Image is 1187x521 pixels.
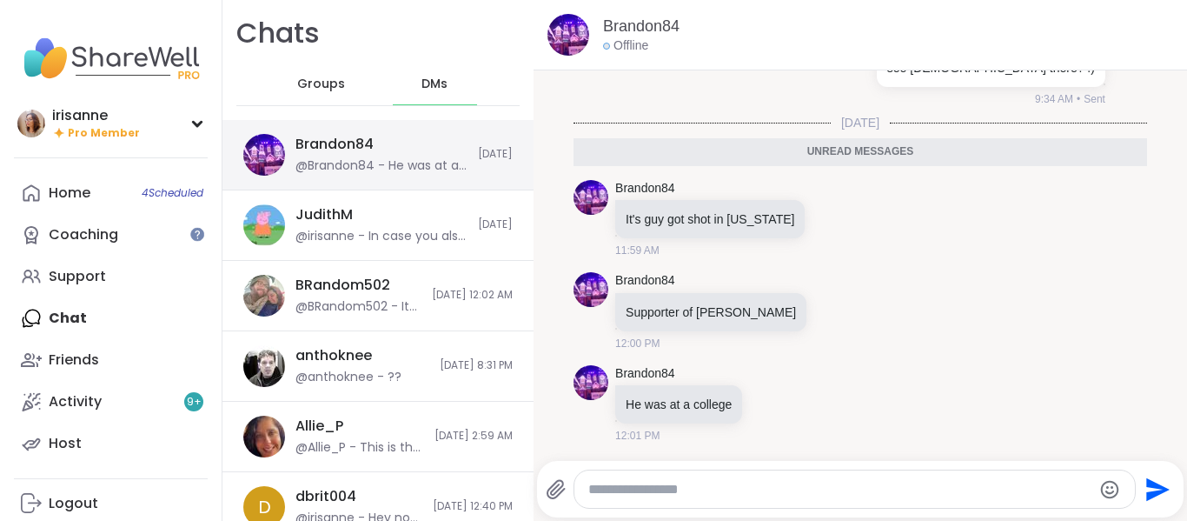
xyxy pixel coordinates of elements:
button: Emoji picker [1099,479,1120,500]
img: https://sharewell-space-live.sfo3.digitaloceanspaces.com/user-generated/9890d388-459a-40d4-b033-d... [243,416,285,458]
img: https://sharewell-space-live.sfo3.digitaloceanspaces.com/user-generated/8de16453-1143-4f96-9d1c-7... [243,204,285,246]
textarea: Type your message [588,481,1092,498]
div: Unread messages [574,138,1147,166]
img: https://sharewell-space-live.sfo3.digitaloceanspaces.com/user-generated/127af2b2-1259-4cf0-9fd7-7... [243,275,285,317]
a: Brandon84 [603,16,680,37]
p: Supporter of [PERSON_NAME] [626,304,796,321]
div: @anthoknee - ?? [295,369,401,386]
img: https://sharewell-space-live.sfo3.digitaloceanspaces.com/user-generated/fdc651fc-f3db-4874-9fa7-0... [243,134,285,176]
span: 12:00 PM [615,336,660,351]
a: Brandon84 [615,180,675,197]
span: Pro Member [68,126,140,141]
div: Allie_P [295,417,343,436]
a: Host [14,423,208,464]
h1: Chats [236,14,320,53]
div: Friends [49,351,99,370]
div: Activity [49,392,102,411]
span: • [1077,91,1080,107]
img: https://sharewell-space-live.sfo3.digitaloceanspaces.com/user-generated/f90168fc-5350-47e1-ad60-3... [243,345,285,387]
span: [DATE] 2:59 AM [434,429,513,444]
a: Brandon84 [615,272,675,290]
img: https://sharewell-space-live.sfo3.digitaloceanspaces.com/user-generated/fdc651fc-f3db-4874-9fa7-0... [574,272,608,307]
span: 12:01 PM [615,428,660,444]
a: Friends [14,339,208,381]
span: 9 + [187,395,202,410]
span: DMs [421,76,448,93]
a: Activity9+ [14,381,208,423]
img: ShareWell Nav Logo [14,28,208,89]
span: 4 Scheduled [142,186,203,200]
div: Logout [49,494,98,513]
div: JudithM [295,205,353,224]
div: Brandon84 [295,135,374,154]
a: Coaching [14,214,208,256]
p: He was at a college [626,396,732,413]
img: irisanne [17,110,45,137]
span: [DATE] [478,147,513,162]
span: 9:34 AM [1035,91,1073,107]
img: https://sharewell-space-live.sfo3.digitaloceanspaces.com/user-generated/fdc651fc-f3db-4874-9fa7-0... [547,14,589,56]
div: BRandom502 [295,276,390,295]
div: Support [49,267,106,286]
div: irisanne [52,106,140,125]
a: Brandon84 [615,365,675,383]
div: @irisanne - In case you also wanna join those kinds of sesh [295,228,468,245]
div: @Brandon84 - He was at a college [295,157,468,175]
img: https://sharewell-space-live.sfo3.digitaloceanspaces.com/user-generated/fdc651fc-f3db-4874-9fa7-0... [574,180,608,215]
span: [DATE] 12:40 PM [433,499,513,514]
span: d [258,494,271,520]
img: https://sharewell-space-live.sfo3.digitaloceanspaces.com/user-generated/fdc651fc-f3db-4874-9fa7-0... [574,365,608,400]
span: 11:59 AM [615,243,660,258]
span: [DATE] [831,114,890,131]
span: [DATE] [478,217,513,232]
span: Sent [1084,91,1105,107]
div: @Allie_P - This is the link for the [DATE] night mixer which is your [DATE] morning if I'm correc... [295,439,424,457]
a: Home4Scheduled [14,172,208,214]
button: Send [1136,470,1175,509]
span: Groups [297,76,345,93]
div: Offline [603,37,648,55]
div: Home [49,184,90,203]
p: It's guy got shot in [US_STATE] [626,210,794,228]
a: Support [14,256,208,297]
div: Coaching [49,225,118,244]
div: anthoknee [295,346,372,365]
span: [DATE] 8:31 PM [440,358,513,373]
iframe: Spotlight [190,227,204,241]
div: Host [49,434,82,453]
div: dbrit004 [295,487,356,506]
div: @BRandom502 - It was and they had subtitles on the screen behind them. But the different genres o... [295,298,421,316]
span: [DATE] 12:02 AM [432,288,513,303]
